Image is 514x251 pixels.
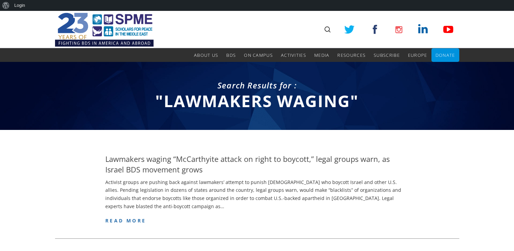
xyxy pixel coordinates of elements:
span: Resources [337,52,366,58]
span: About Us [194,52,218,58]
a: Donate [436,48,455,62]
a: Europe [408,48,427,62]
span: Media [314,52,330,58]
span: On Campus [244,52,273,58]
span: Subscribe [374,52,400,58]
a: Activities [281,48,306,62]
a: Resources [337,48,366,62]
h4: Lawmakers waging “McCarthyite attack on right to boycott,” legal groups warn, as Israel BDS movem... [105,154,409,175]
a: Media [314,48,330,62]
p: Activist groups are pushing back against lawmakers’ attempt to punish [DEMOGRAPHIC_DATA] who boyc... [105,178,409,211]
a: read more [105,217,146,224]
div: Search Results for : [55,80,459,91]
span: Activities [281,52,306,58]
img: SPME [55,11,154,48]
a: Subscribe [374,48,400,62]
span: "Lawmakers waging" [155,90,359,112]
a: On Campus [244,48,273,62]
a: About Us [194,48,218,62]
a: BDS [226,48,236,62]
span: Donate [436,52,455,58]
span: Europe [408,52,427,58]
span: BDS [226,52,236,58]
